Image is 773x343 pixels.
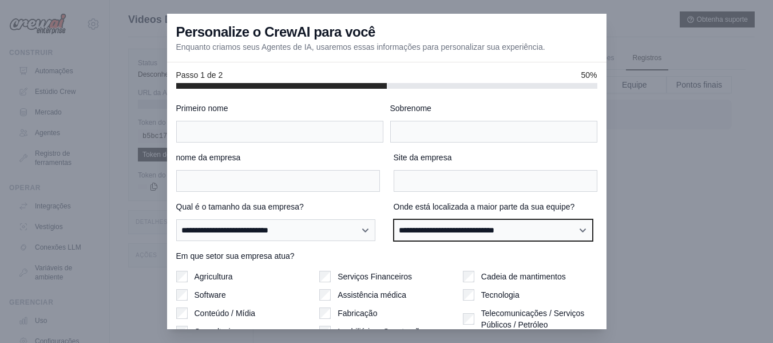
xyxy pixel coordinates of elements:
[338,309,377,318] font: Fabricação
[394,202,575,211] font: Onde está localizada a maior parte da sua equipe?
[176,104,228,113] font: Primeiro nome
[394,153,452,162] font: Site da empresa
[481,290,520,299] font: Tecnologia
[390,104,431,113] font: Sobrenome
[481,309,585,329] font: Telecomunicações / Serviços Públicos / Petróleo
[195,309,256,318] font: Conteúdo / Mídia
[195,327,235,336] font: Consultoria
[176,153,241,162] font: nome da empresa
[338,327,424,336] font: Imobiliário e Construção
[176,42,545,52] font: Enquanto criamos seus Agentes de IA, usaremos essas informações para personalizar sua experiência.
[581,70,597,80] font: 50%
[338,272,412,281] font: Serviços Financeiros
[176,251,295,261] font: Em que setor sua empresa atua?
[716,288,773,343] div: Widget de chat
[195,290,226,299] font: Software
[338,290,406,299] font: Assistência médica
[176,24,375,40] font: Personalize o CrewAI para você
[195,272,233,281] font: Agricultura
[716,288,773,343] iframe: Chat Widget
[176,202,304,211] font: Qual é o tamanho da sua empresa?
[481,272,566,281] font: Cadeia de mantimentos
[176,70,223,80] font: Passo 1 de 2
